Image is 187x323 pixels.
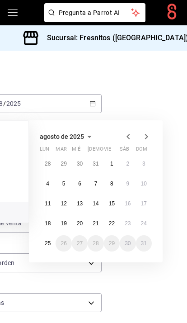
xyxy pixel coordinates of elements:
[56,156,71,172] button: 29 de julio de 2025
[104,156,120,172] button: 1 de agosto de 2025
[136,176,152,192] button: 10 de agosto de 2025
[120,235,136,252] button: 30 de agosto de 2025
[78,180,81,187] abbr: 6 de agosto de 2025
[61,220,66,227] abbr: 19 de agosto de 2025
[141,180,147,187] abbr: 10 de agosto de 2025
[72,146,80,156] abbr: miércoles
[120,215,136,232] button: 23 de agosto de 2025
[45,200,51,207] abbr: 11 de agosto de 2025
[56,146,66,156] abbr: martes
[56,235,71,252] button: 26 de agosto de 2025
[120,195,136,212] button: 16 de agosto de 2025
[142,161,145,167] abbr: 3 de agosto de 2025
[45,161,51,167] abbr: 28 de julio de 2025
[45,240,51,247] abbr: 25 de agosto de 2025
[88,176,103,192] button: 7 de agosto de 2025
[93,200,98,207] abbr: 14 de agosto de 2025
[72,176,88,192] button: 6 de agosto de 2025
[88,156,103,172] button: 31 de julio de 2025
[56,176,71,192] button: 5 de agosto de 2025
[136,146,147,156] abbr: domingo
[40,195,56,212] button: 11 de agosto de 2025
[109,240,115,247] abbr: 29 de agosto de 2025
[46,180,49,187] abbr: 4 de agosto de 2025
[104,215,120,232] button: 22 de agosto de 2025
[72,235,88,252] button: 27 de agosto de 2025
[109,200,115,207] abbr: 15 de agosto de 2025
[61,200,66,207] abbr: 12 de agosto de 2025
[40,156,56,172] button: 28 de julio de 2025
[109,220,115,227] abbr: 22 de agosto de 2025
[136,235,152,252] button: 31 de agosto de 2025
[120,176,136,192] button: 9 de agosto de 2025
[72,156,88,172] button: 30 de julio de 2025
[141,220,147,227] abbr: 24 de agosto de 2025
[141,240,147,247] abbr: 31 de agosto de 2025
[104,146,111,156] abbr: viernes
[77,220,83,227] abbr: 20 de agosto de 2025
[40,215,56,232] button: 18 de agosto de 2025
[59,8,131,18] span: Pregunta a Parrot AI
[40,176,56,192] button: 4 de agosto de 2025
[110,180,113,187] abbr: 8 de agosto de 2025
[7,7,18,18] button: open drawer
[72,195,88,212] button: 13 de agosto de 2025
[125,200,131,207] abbr: 16 de agosto de 2025
[88,215,103,232] button: 21 de agosto de 2025
[88,235,103,252] button: 28 de agosto de 2025
[56,195,71,212] button: 12 de agosto de 2025
[136,215,152,232] button: 24 de agosto de 2025
[40,133,84,140] span: agosto de 2025
[88,146,141,156] abbr: jueves
[3,100,6,107] span: /
[40,235,56,252] button: 25 de agosto de 2025
[120,156,136,172] button: 2 de agosto de 2025
[125,220,131,227] abbr: 23 de agosto de 2025
[136,156,152,172] button: 3 de agosto de 2025
[104,176,120,192] button: 8 de agosto de 2025
[61,161,66,167] abbr: 29 de julio de 2025
[61,240,66,247] abbr: 26 de agosto de 2025
[44,3,145,22] button: Pregunta a Parrot AI
[72,215,88,232] button: 20 de agosto de 2025
[136,195,152,212] button: 17 de agosto de 2025
[77,240,83,247] abbr: 27 de agosto de 2025
[40,131,95,142] button: agosto de 2025
[77,161,83,167] abbr: 30 de julio de 2025
[88,195,103,212] button: 14 de agosto de 2025
[126,161,129,167] abbr: 2 de agosto de 2025
[77,200,83,207] abbr: 13 de agosto de 2025
[6,100,21,107] input: ----
[110,161,113,167] abbr: 1 de agosto de 2025
[56,215,71,232] button: 19 de agosto de 2025
[93,240,98,247] abbr: 28 de agosto de 2025
[45,220,51,227] abbr: 18 de agosto de 2025
[93,161,98,167] abbr: 31 de julio de 2025
[104,195,120,212] button: 15 de agosto de 2025
[125,240,131,247] abbr: 30 de agosto de 2025
[94,180,98,187] abbr: 7 de agosto de 2025
[40,146,49,156] abbr: lunes
[93,220,98,227] abbr: 21 de agosto de 2025
[126,180,129,187] abbr: 9 de agosto de 2025
[62,180,65,187] abbr: 5 de agosto de 2025
[104,235,120,252] button: 29 de agosto de 2025
[120,146,129,156] abbr: sábado
[141,200,147,207] abbr: 17 de agosto de 2025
